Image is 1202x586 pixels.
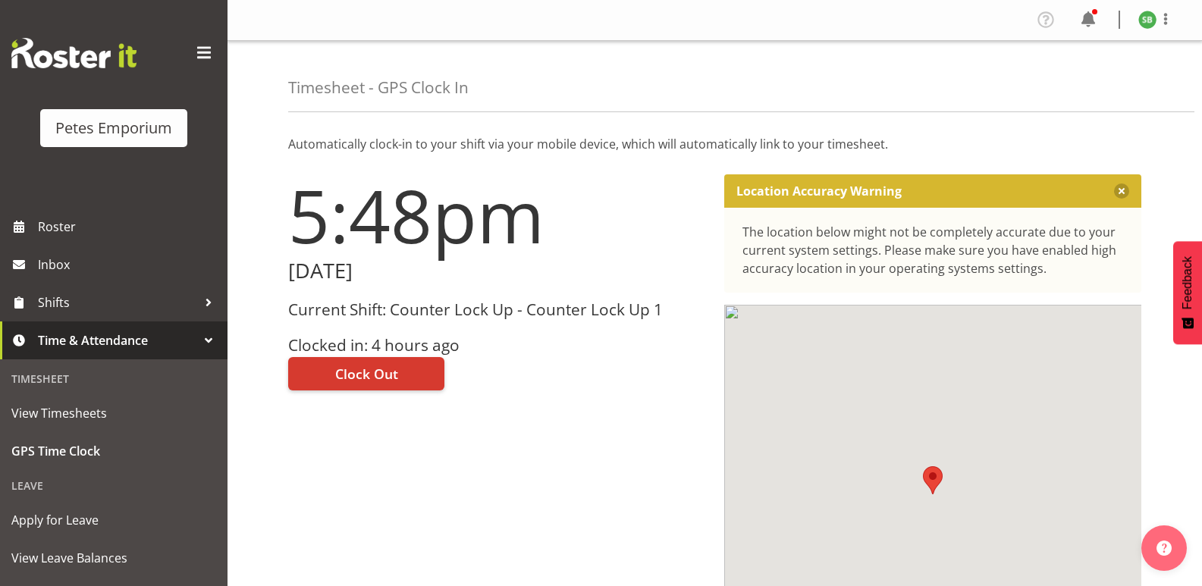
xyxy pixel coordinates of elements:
[11,547,216,569] span: View Leave Balances
[288,337,706,354] h3: Clocked in: 4 hours ago
[1138,11,1156,29] img: stephanie-burden9828.jpg
[288,357,444,390] button: Clock Out
[736,183,902,199] p: Location Accuracy Warning
[1173,241,1202,344] button: Feedback - Show survey
[1156,541,1172,556] img: help-xxl-2.png
[4,501,224,539] a: Apply for Leave
[11,509,216,531] span: Apply for Leave
[288,135,1141,153] p: Automatically clock-in to your shift via your mobile device, which will automatically link to you...
[4,394,224,432] a: View Timesheets
[38,215,220,238] span: Roster
[1114,183,1129,199] button: Close message
[288,259,706,283] h2: [DATE]
[4,432,224,470] a: GPS Time Clock
[4,470,224,501] div: Leave
[288,174,706,256] h1: 5:48pm
[1181,256,1194,309] span: Feedback
[335,364,398,384] span: Clock Out
[288,301,706,318] h3: Current Shift: Counter Lock Up - Counter Lock Up 1
[38,291,197,314] span: Shifts
[4,539,224,577] a: View Leave Balances
[288,79,469,96] h4: Timesheet - GPS Clock In
[11,440,216,462] span: GPS Time Clock
[11,38,137,68] img: Rosterit website logo
[38,329,197,352] span: Time & Attendance
[742,223,1124,277] div: The location below might not be completely accurate due to your current system settings. Please m...
[55,117,172,139] div: Petes Emporium
[38,253,220,276] span: Inbox
[4,363,224,394] div: Timesheet
[11,402,216,425] span: View Timesheets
